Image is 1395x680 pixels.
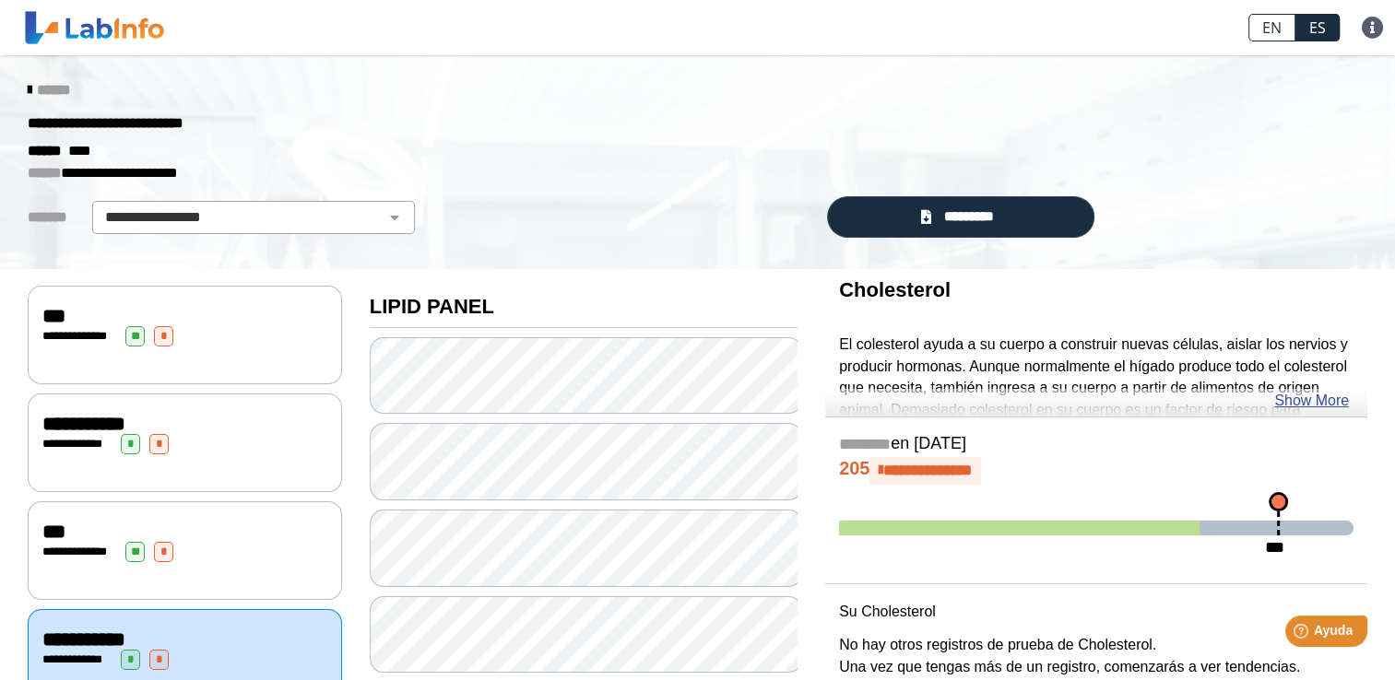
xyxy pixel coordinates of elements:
[1295,14,1340,41] a: ES
[1274,390,1349,412] a: Show More
[1231,608,1375,660] iframe: Help widget launcher
[1248,14,1295,41] a: EN
[839,334,1354,532] p: El colesterol ayuda a su cuerpo a construir nuevas células, aislar los nervios y producir hormona...
[839,457,1354,485] h4: 205
[839,278,951,301] b: Cholesterol
[839,634,1354,678] p: No hay otros registros de prueba de Cholesterol. Una vez que tengas más de un registro, comenzará...
[839,434,1354,455] h5: en [DATE]
[839,601,1354,623] p: Su Cholesterol
[370,295,494,318] b: LIPID PANEL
